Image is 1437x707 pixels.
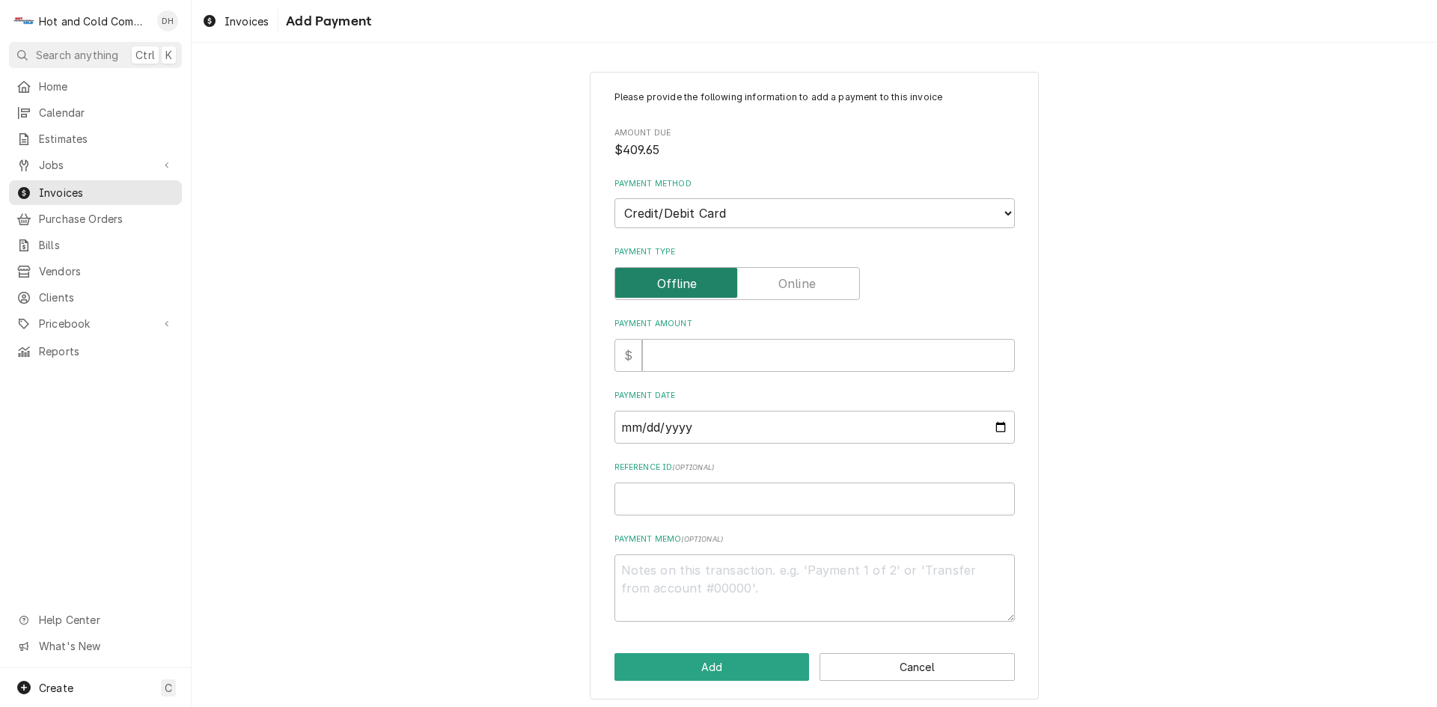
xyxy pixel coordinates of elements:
[157,10,178,31] div: Daryl Harris's Avatar
[820,653,1015,681] button: Cancel
[39,237,174,253] span: Bills
[165,47,172,63] span: K
[9,607,182,632] a: Go to Help Center
[196,9,275,34] a: Invoices
[614,653,810,681] button: Add
[681,535,723,543] span: ( optional )
[614,246,1015,299] div: Payment Type
[39,105,174,120] span: Calendar
[9,339,182,364] a: Reports
[36,47,118,63] span: Search anything
[9,285,182,310] a: Clients
[135,47,155,63] span: Ctrl
[614,653,1015,681] div: Button Group
[39,79,174,94] span: Home
[614,339,642,372] div: $
[9,42,182,68] button: Search anythingCtrlK
[614,141,1015,159] span: Amount Due
[9,259,182,284] a: Vendors
[39,185,174,201] span: Invoices
[614,533,1015,545] label: Payment Memo
[165,680,172,696] span: C
[39,131,174,147] span: Estimates
[39,343,174,359] span: Reports
[614,178,1015,228] div: Payment Method
[13,10,34,31] div: H
[614,390,1015,443] div: Payment Date
[614,91,1015,622] div: Invoice Payment Create/Update Form
[9,311,182,336] a: Go to Pricebook
[39,638,173,654] span: What's New
[39,263,174,279] span: Vendors
[9,206,182,231] a: Purchase Orders
[614,127,1015,159] div: Amount Due
[9,126,182,151] a: Estimates
[590,72,1039,700] div: Invoice Payment Create/Update
[281,11,371,31] span: Add Payment
[9,634,182,658] a: Go to What's New
[614,411,1015,444] input: yyyy-mm-dd
[614,462,1015,474] label: Reference ID
[157,10,178,31] div: DH
[614,390,1015,402] label: Payment Date
[39,13,149,29] div: Hot and Cold Commercial Kitchens, Inc.
[614,318,1015,330] label: Payment Amount
[9,233,182,257] a: Bills
[13,10,34,31] div: Hot and Cold Commercial Kitchens, Inc.'s Avatar
[614,127,1015,139] span: Amount Due
[614,533,1015,621] div: Payment Memo
[39,290,174,305] span: Clients
[39,612,173,628] span: Help Center
[225,13,269,29] span: Invoices
[9,153,182,177] a: Go to Jobs
[39,211,174,227] span: Purchase Orders
[39,682,73,694] span: Create
[614,178,1015,190] label: Payment Method
[9,180,182,205] a: Invoices
[614,653,1015,681] div: Button Group Row
[614,462,1015,515] div: Reference ID
[39,157,152,173] span: Jobs
[9,100,182,125] a: Calendar
[614,91,1015,104] p: Please provide the following information to add a payment to this invoice
[39,316,152,331] span: Pricebook
[614,143,660,157] span: $409.65
[9,74,182,99] a: Home
[672,463,714,471] span: ( optional )
[614,246,1015,258] label: Payment Type
[614,318,1015,371] div: Payment Amount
